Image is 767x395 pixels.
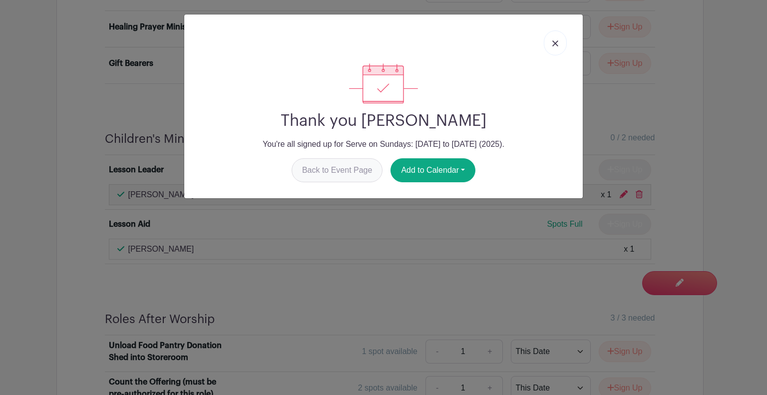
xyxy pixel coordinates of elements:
img: signup_complete-c468d5dda3e2740ee63a24cb0ba0d3ce5d8a4ecd24259e683200fb1569d990c8.svg [349,63,418,103]
p: You're all signed up for Serve on Sundays: [DATE] to [DATE] (2025). [192,138,575,150]
h2: Thank you [PERSON_NAME] [192,111,575,130]
button: Add to Calendar [390,158,475,182]
a: Back to Event Page [292,158,383,182]
img: close_button-5f87c8562297e5c2d7936805f587ecaba9071eb48480494691a3f1689db116b3.svg [552,40,558,46]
